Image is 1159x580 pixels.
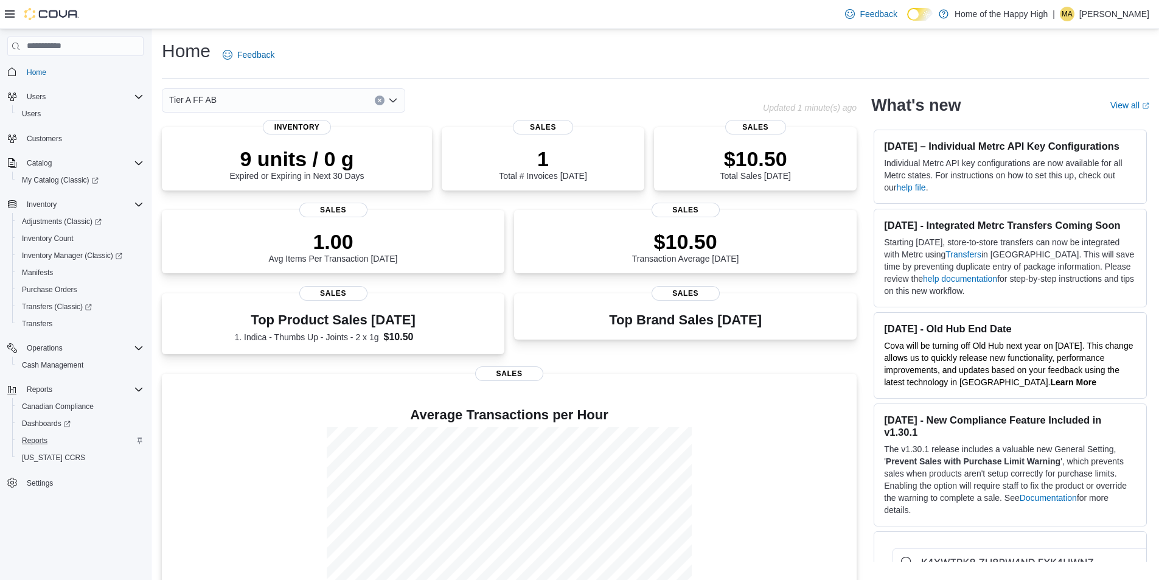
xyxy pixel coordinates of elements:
p: Individual Metrc API key configurations are now available for all Metrc states. For instructions ... [884,157,1136,194]
div: Expired or Expiring in Next 30 Days [230,147,364,181]
h1: Home [162,39,211,63]
span: Home [22,65,144,80]
a: Customers [22,131,67,146]
span: Feedback [237,49,274,61]
p: [PERSON_NAME] [1079,7,1149,21]
a: Reports [17,433,52,448]
button: Users [22,89,50,104]
h3: [DATE] - Integrated Metrc Transfers Coming Soon [884,219,1136,231]
span: Sales [299,203,367,217]
a: Inventory Count [17,231,78,246]
button: Customers [2,130,148,147]
p: 9 units / 0 g [230,147,364,171]
span: Sales [299,286,367,301]
button: Operations [2,340,148,357]
span: Transfers (Classic) [22,302,92,312]
button: Purchase Orders [12,281,148,298]
span: Users [22,109,41,119]
span: My Catalog (Classic) [22,175,99,185]
span: Inventory Manager (Classic) [17,248,144,263]
a: Inventory Manager (Classic) [12,247,148,264]
h3: [DATE] - New Compliance Feature Included in v1.30.1 [884,414,1136,438]
button: Home [2,63,148,81]
p: Home of the Happy High [955,7,1048,21]
span: Sales [513,120,574,135]
span: Operations [27,343,63,353]
span: Feedback [860,8,897,20]
span: Sales [652,286,720,301]
span: Settings [22,475,144,490]
span: Sales [725,120,786,135]
button: Manifests [12,264,148,281]
button: Open list of options [388,96,398,105]
span: Reports [22,382,144,397]
button: Inventory [2,196,148,213]
span: MA [1062,7,1073,21]
span: Inventory [22,197,144,212]
img: Cova [24,8,79,20]
span: Inventory Manager (Classic) [22,251,122,260]
strong: Prevent Sales with Purchase Limit Warning [886,456,1060,466]
span: Transfers [17,316,144,331]
a: Transfers (Classic) [17,299,97,314]
span: Manifests [17,265,144,280]
a: My Catalog (Classic) [12,172,148,189]
a: Users [17,107,46,121]
span: Catalog [27,158,52,168]
span: Inventory [27,200,57,209]
span: [US_STATE] CCRS [22,453,85,463]
span: Transfers (Classic) [17,299,144,314]
a: Canadian Compliance [17,399,99,414]
p: Starting [DATE], store-to-store transfers can now be integrated with Metrc using in [GEOGRAPHIC_D... [884,236,1136,297]
div: Milagros Argoso [1060,7,1074,21]
h3: [DATE] - Old Hub End Date [884,323,1136,335]
h4: Average Transactions per Hour [172,408,847,422]
p: Updated 1 minute(s) ago [763,103,857,113]
span: Tier A FF AB [169,93,217,107]
button: [US_STATE] CCRS [12,449,148,466]
a: My Catalog (Classic) [17,173,103,187]
a: Home [22,65,51,80]
span: Home [27,68,46,77]
a: View allExternal link [1110,100,1149,110]
a: Dashboards [12,415,148,432]
button: Users [2,88,148,105]
button: Reports [22,382,57,397]
span: Sales [475,366,543,381]
a: Transfers [945,250,981,259]
button: Inventory Count [12,230,148,247]
span: Cash Management [17,358,144,372]
span: Canadian Compliance [17,399,144,414]
button: Clear input [375,96,385,105]
a: Feedback [218,43,279,67]
dt: 1. Indica - Thumbs Up - Joints - 2 x 1g [234,331,378,343]
a: Learn More [1051,377,1096,387]
dd: $10.50 [384,330,432,344]
button: Operations [22,341,68,355]
a: Adjustments (Classic) [12,213,148,230]
a: Settings [22,476,58,491]
a: help documentation [923,274,997,284]
a: Cash Management [17,358,88,372]
button: Transfers [12,315,148,332]
button: Canadian Compliance [12,398,148,415]
input: Dark Mode [907,8,933,21]
a: Inventory Manager (Classic) [17,248,127,263]
a: [US_STATE] CCRS [17,450,90,465]
span: Manifests [22,268,53,278]
span: Reports [17,433,144,448]
h3: [DATE] – Individual Metrc API Key Configurations [884,140,1136,152]
a: Transfers [17,316,57,331]
a: Purchase Orders [17,282,82,297]
nav: Complex example [7,58,144,523]
a: Transfers (Classic) [12,298,148,315]
span: Users [27,92,46,102]
div: Transaction Average [DATE] [632,229,739,264]
div: Total # Invoices [DATE] [499,147,586,181]
span: Cova will be turning off Old Hub next year on [DATE]. This change allows us to quickly release ne... [884,341,1133,387]
span: Users [17,107,144,121]
span: Washington CCRS [17,450,144,465]
p: $10.50 [632,229,739,254]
